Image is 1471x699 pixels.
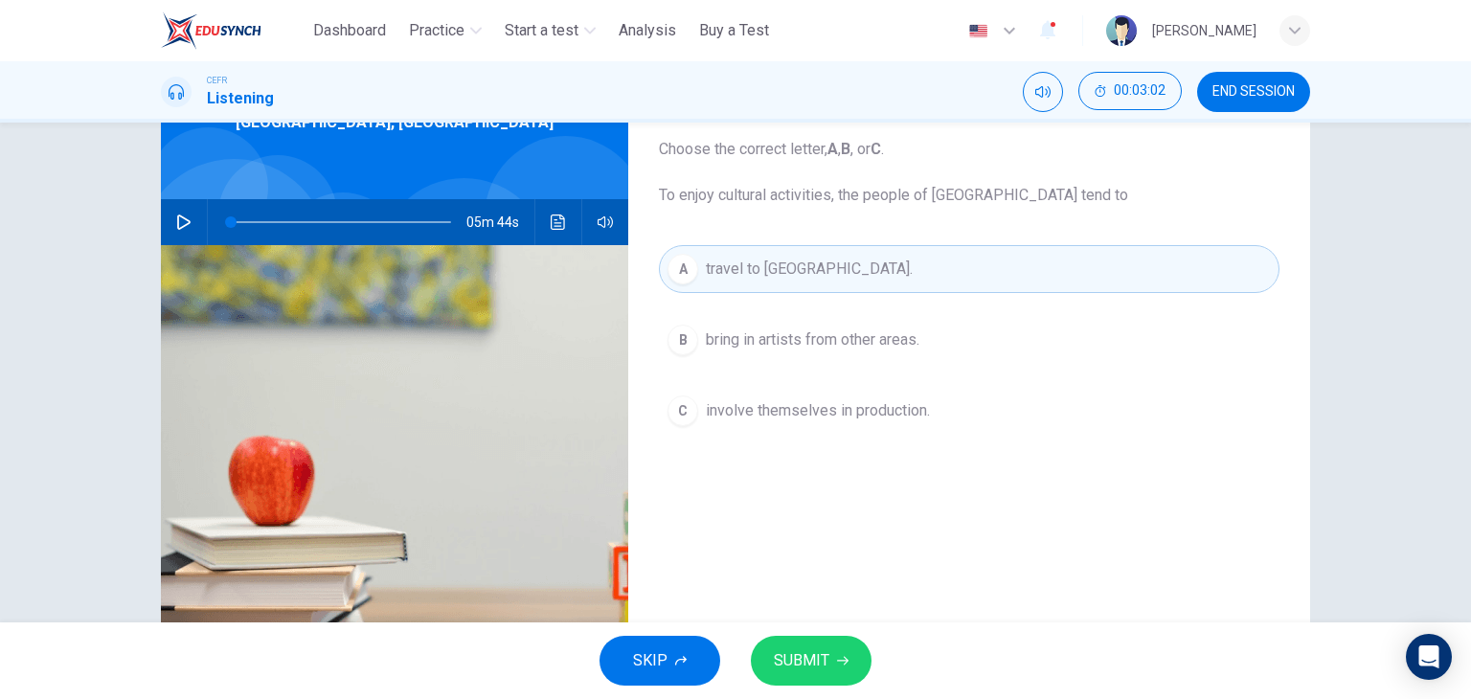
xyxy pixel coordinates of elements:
span: bring in artists from other areas. [706,328,919,351]
span: travel to [GEOGRAPHIC_DATA]. [706,258,913,281]
button: SKIP [600,636,720,686]
button: Start a test [497,13,603,48]
div: Mute [1023,72,1063,112]
img: en [966,24,990,38]
button: Dashboard [306,13,394,48]
button: 00:03:02 [1078,72,1182,110]
span: Choose the correct letter, , , or . To enjoy cultural activities, the people of [GEOGRAPHIC_DATA]... [659,138,1279,207]
button: Cinvolve themselves in production. [659,387,1279,435]
div: [PERSON_NAME] [1152,19,1256,42]
button: Bbring in artists from other areas. [659,316,1279,364]
div: Hide [1078,72,1182,112]
button: Buy a Test [691,13,777,48]
span: CEFR [207,74,227,87]
span: SKIP [633,647,668,674]
h1: Listening [207,87,274,110]
button: END SESSION [1197,72,1310,112]
div: B [668,325,698,355]
b: C [871,140,881,158]
b: B [841,140,850,158]
div: C [668,395,698,426]
button: Atravel to [GEOGRAPHIC_DATA]. [659,245,1279,293]
span: [GEOGRAPHIC_DATA], [GEOGRAPHIC_DATA] [236,111,554,134]
button: Click to see the audio transcription [543,199,574,245]
span: Buy a Test [699,19,769,42]
button: SUBMIT [751,636,871,686]
span: involve themselves in production. [706,399,930,422]
span: 00:03:02 [1114,83,1165,99]
span: 05m 44s [466,199,534,245]
img: Profile picture [1106,15,1137,46]
button: Practice [401,13,489,48]
img: ELTC logo [161,11,261,50]
div: A [668,254,698,284]
span: SUBMIT [774,647,829,674]
span: END SESSION [1212,84,1295,100]
span: Start a test [505,19,578,42]
button: Analysis [611,13,684,48]
div: Open Intercom Messenger [1406,634,1452,680]
span: Dashboard [313,19,386,42]
span: Analysis [619,19,676,42]
span: Practice [409,19,464,42]
b: A [827,140,838,158]
a: ELTC logo [161,11,306,50]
